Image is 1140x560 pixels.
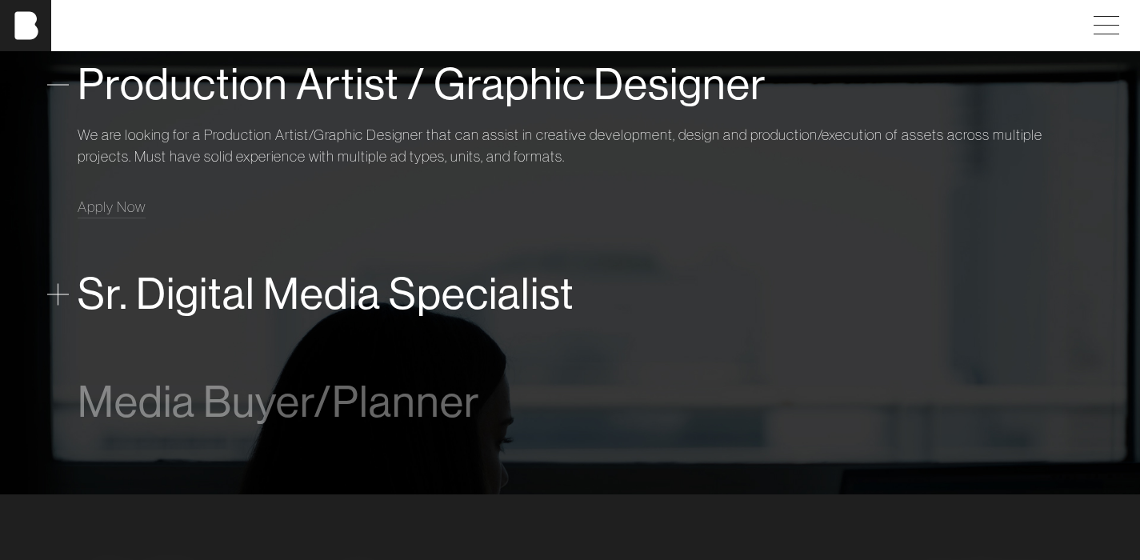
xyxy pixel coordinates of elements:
[78,124,1063,167] p: We are looking for a Production Artist/Graphic Designer that can assist in creative development, ...
[78,270,574,318] span: Sr. Digital Media Specialist
[78,198,146,216] span: Apply Now
[78,60,766,109] span: Production Artist / Graphic Designer
[78,378,480,426] span: Media Buyer/Planner
[78,196,146,218] a: Apply Now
